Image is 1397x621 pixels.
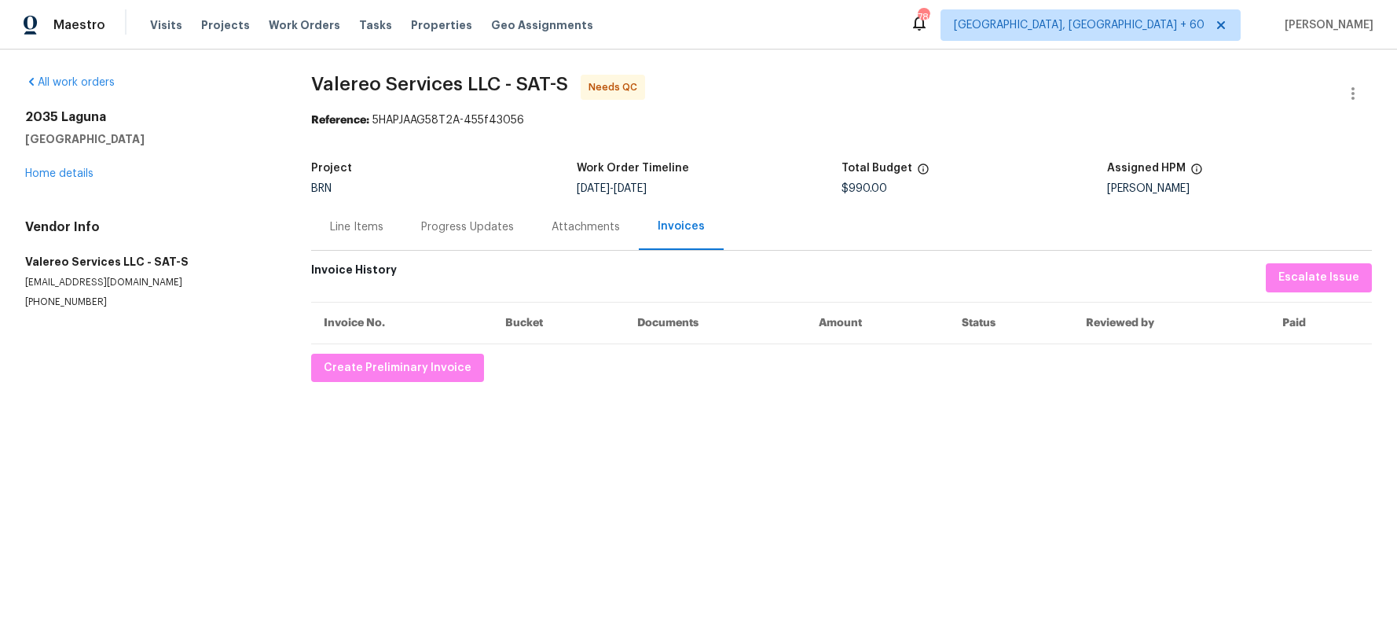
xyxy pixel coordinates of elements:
span: - [577,183,647,194]
th: Amount [806,302,950,344]
div: [PERSON_NAME] [1107,183,1373,194]
h6: Invoice History [311,263,397,285]
button: Escalate Issue [1266,263,1372,292]
h4: Vendor Info [25,219,273,235]
span: [DATE] [577,183,610,194]
h5: Assigned HPM [1107,163,1186,174]
h5: Project [311,163,352,174]
span: Geo Assignments [491,17,593,33]
span: Properties [411,17,472,33]
h5: Work Order Timeline [577,163,689,174]
div: Attachments [552,219,620,235]
th: Bucket [493,302,625,344]
th: Paid [1270,302,1372,344]
span: Work Orders [269,17,340,33]
th: Invoice No. [311,302,493,344]
a: All work orders [25,77,115,88]
span: [PERSON_NAME] [1278,17,1373,33]
span: Create Preliminary Invoice [324,358,471,378]
h5: [GEOGRAPHIC_DATA] [25,131,273,147]
div: Progress Updates [421,219,514,235]
span: The total cost of line items that have been proposed by Opendoor. This sum includes line items th... [917,163,929,183]
b: Reference: [311,115,369,126]
div: Invoices [658,219,705,234]
span: Escalate Issue [1278,268,1359,288]
p: [EMAIL_ADDRESS][DOMAIN_NAME] [25,276,273,289]
span: BRN [311,183,332,194]
a: Home details [25,168,93,179]
div: 5HAPJAAG58T2A-455f43056 [311,112,1372,128]
div: Line Items [330,219,383,235]
span: Valereo Services LLC - SAT-S [311,75,568,94]
span: Visits [150,17,182,33]
h5: Valereo Services LLC - SAT-S [25,254,273,270]
button: Create Preliminary Invoice [311,354,484,383]
div: 786 [918,9,929,25]
th: Reviewed by [1073,302,1270,344]
h2: 2035 Laguna [25,109,273,125]
th: Status [949,302,1072,344]
span: [DATE] [614,183,647,194]
span: Maestro [53,17,105,33]
th: Documents [625,302,806,344]
span: Projects [201,17,250,33]
h5: Total Budget [841,163,912,174]
p: [PHONE_NUMBER] [25,296,273,309]
span: $990.00 [841,183,887,194]
span: The hpm assigned to this work order. [1190,163,1203,183]
span: Tasks [359,20,392,31]
span: [GEOGRAPHIC_DATA], [GEOGRAPHIC_DATA] + 60 [954,17,1204,33]
span: Needs QC [588,79,643,95]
